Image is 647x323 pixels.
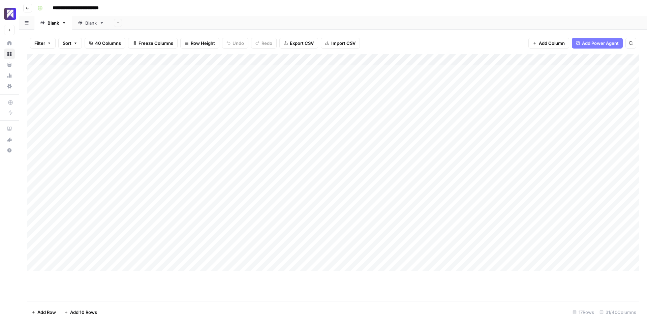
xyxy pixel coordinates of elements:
[4,8,16,20] img: Overjet - Test Logo
[37,309,56,316] span: Add Row
[85,20,97,26] div: Blank
[4,145,15,156] button: Help + Support
[528,38,569,49] button: Add Column
[58,38,82,49] button: Sort
[191,40,215,47] span: Row Height
[138,40,173,47] span: Freeze Columns
[63,40,71,47] span: Sort
[30,38,56,49] button: Filter
[4,5,15,22] button: Workspace: Overjet - Test
[222,38,248,49] button: Undo
[4,49,15,59] a: Browse
[60,307,101,318] button: Add 10 Rows
[279,38,318,49] button: Export CSV
[597,307,639,318] div: 31/40 Columns
[4,135,14,145] div: What's new?
[4,81,15,92] a: Settings
[233,40,244,47] span: Undo
[4,38,15,49] a: Home
[34,16,72,30] a: Blank
[34,40,45,47] span: Filter
[95,40,121,47] span: 40 Columns
[572,38,623,49] button: Add Power Agent
[4,134,15,145] button: What's new?
[128,38,178,49] button: Freeze Columns
[290,40,314,47] span: Export CSV
[72,16,110,30] a: Blank
[4,123,15,134] a: AirOps Academy
[4,59,15,70] a: Your Data
[321,38,360,49] button: Import CSV
[331,40,356,47] span: Import CSV
[539,40,565,47] span: Add Column
[251,38,277,49] button: Redo
[570,307,597,318] div: 17 Rows
[582,40,619,47] span: Add Power Agent
[70,309,97,316] span: Add 10 Rows
[85,38,125,49] button: 40 Columns
[48,20,59,26] div: Blank
[180,38,219,49] button: Row Height
[261,40,272,47] span: Redo
[4,70,15,81] a: Usage
[27,307,60,318] button: Add Row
